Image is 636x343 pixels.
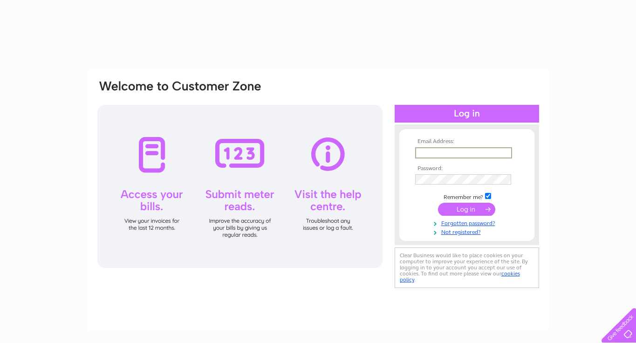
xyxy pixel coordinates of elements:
td: Remember me? [413,192,521,201]
a: Forgotten password? [415,218,521,227]
div: Clear Business would like to place cookies on your computer to improve your experience of the sit... [395,247,539,288]
th: Email Address: [413,138,521,145]
a: cookies policy [400,270,520,283]
th: Password: [413,165,521,172]
a: Not registered? [415,227,521,236]
input: Submit [438,203,495,216]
